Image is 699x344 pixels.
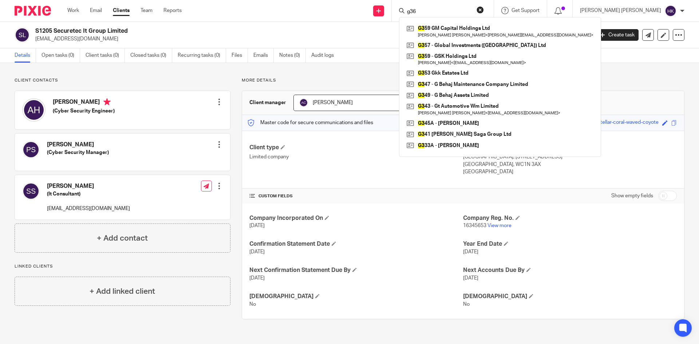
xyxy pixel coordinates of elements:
[596,29,639,41] a: Create task
[53,107,115,115] h5: (Cyber Security Engineer)
[463,153,677,161] p: [GEOGRAPHIC_DATA], [STREET_ADDRESS]
[299,98,308,107] img: svg%3E
[598,119,659,127] div: stellar-coral-waved-coyote
[53,98,115,107] h4: [PERSON_NAME]
[249,193,463,199] h4: CUSTOM FIELDS
[103,98,111,106] i: Primary
[249,302,256,307] span: No
[90,7,102,14] a: Email
[113,7,130,14] a: Clients
[463,266,677,274] h4: Next Accounts Due By
[90,286,155,297] h4: + Add linked client
[42,48,80,63] a: Open tasks (0)
[242,78,684,83] p: More details
[249,99,286,106] h3: Client manager
[163,7,182,14] a: Reports
[249,223,265,228] span: [DATE]
[279,48,306,63] a: Notes (0)
[477,6,484,13] button: Clear
[311,48,339,63] a: Audit logs
[22,141,40,158] img: svg%3E
[487,223,512,228] a: View more
[47,141,109,149] h4: [PERSON_NAME]
[249,153,463,161] p: Limited company
[232,48,248,63] a: Files
[463,293,677,300] h4: [DEMOGRAPHIC_DATA]
[249,144,463,151] h4: Client type
[665,5,676,17] img: svg%3E
[406,9,472,15] input: Search
[47,182,130,190] h4: [PERSON_NAME]
[15,6,51,16] img: Pixie
[463,240,677,248] h4: Year End Date
[22,182,40,200] img: svg%3E
[15,48,36,63] a: Details
[249,293,463,300] h4: [DEMOGRAPHIC_DATA]
[249,266,463,274] h4: Next Confirmation Statement Due By
[248,119,373,126] p: Master code for secure communications and files
[253,48,274,63] a: Emails
[463,161,677,168] p: [GEOGRAPHIC_DATA], WC1N 3AX
[463,276,478,281] span: [DATE]
[47,190,130,198] h5: (It Consultant)
[249,276,265,281] span: [DATE]
[130,48,172,63] a: Closed tasks (0)
[22,98,46,122] img: svg%3E
[15,264,230,269] p: Linked clients
[67,7,79,14] a: Work
[512,8,540,13] span: Get Support
[15,27,30,43] img: svg%3E
[463,214,677,222] h4: Company Reg. No.
[249,214,463,222] h4: Company Incorporated On
[249,240,463,248] h4: Confirmation Statement Date
[35,35,585,43] p: [EMAIL_ADDRESS][DOMAIN_NAME]
[463,168,677,175] p: [GEOGRAPHIC_DATA]
[611,192,653,199] label: Show empty fields
[313,100,353,105] span: [PERSON_NAME]
[15,78,230,83] p: Client contacts
[47,149,109,156] h5: (Cyber Security Manager)
[463,223,486,228] span: 16345653
[97,233,148,244] h4: + Add contact
[249,249,265,254] span: [DATE]
[178,48,226,63] a: Recurring tasks (0)
[463,302,470,307] span: No
[463,249,478,254] span: [DATE]
[35,27,475,35] h2: S1205 Securetec It Group Limited
[580,7,661,14] p: [PERSON_NAME] [PERSON_NAME]
[141,7,153,14] a: Team
[86,48,125,63] a: Client tasks (0)
[47,205,130,212] p: [EMAIL_ADDRESS][DOMAIN_NAME]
